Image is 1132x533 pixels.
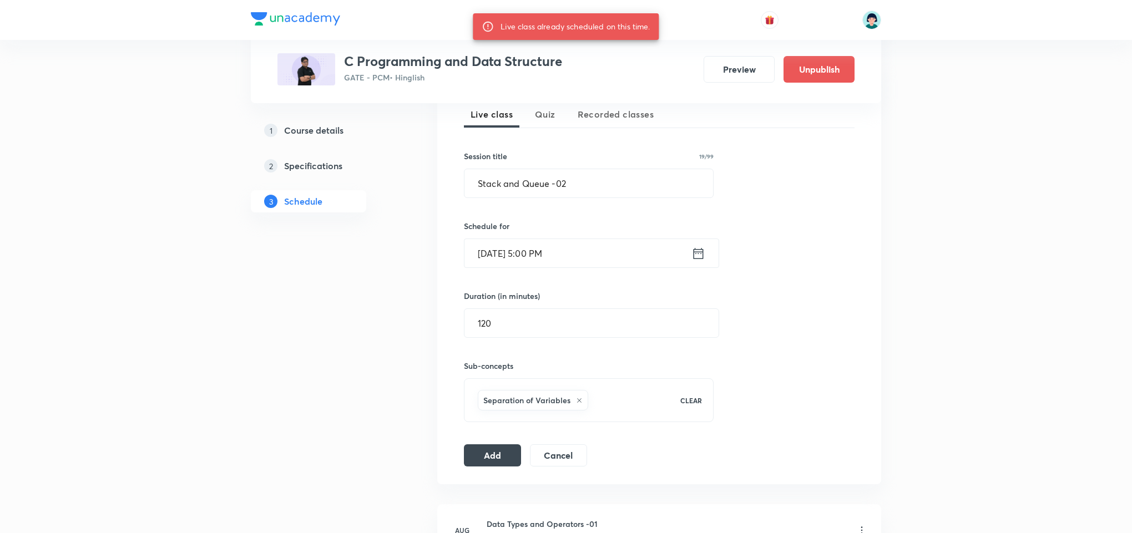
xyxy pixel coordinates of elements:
[464,360,714,372] h6: Sub-concepts
[765,15,775,25] img: avatar
[535,108,555,121] span: Quiz
[578,108,654,121] span: Recorded classes
[251,155,402,177] a: 2Specifications
[284,124,343,137] h5: Course details
[487,518,598,530] h6: Data Types and Operators -01
[251,119,402,141] a: 1Course details
[264,159,277,172] p: 2
[264,124,277,137] p: 1
[471,108,513,121] span: Live class
[464,309,719,337] input: 120
[284,195,322,208] h5: Schedule
[501,17,650,37] div: Live class already scheduled on this time.
[530,444,587,466] button: Cancel
[761,11,779,29] button: avatar
[344,72,562,83] p: GATE - PCM • Hinglish
[284,159,342,172] h5: Specifications
[862,11,881,29] img: Priyanka Buty
[464,444,521,466] button: Add
[264,195,277,208] p: 3
[251,12,340,28] a: Company Logo
[680,395,702,405] p: CLEAR
[277,53,335,85] img: C20D4CAC-D22E-4BFF-9F42-2F2AC619812B_plus.png
[344,53,562,69] h3: C Programming and Data Structure
[464,220,714,232] h6: Schedule for
[784,56,855,83] button: Unpublish
[704,56,775,83] button: Preview
[464,290,540,302] h6: Duration (in minutes)
[464,169,713,197] input: A great title is short, clear and descriptive
[699,154,714,159] p: 19/99
[464,150,507,162] h6: Session title
[483,394,570,406] h6: Separation of Variables
[251,12,340,26] img: Company Logo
